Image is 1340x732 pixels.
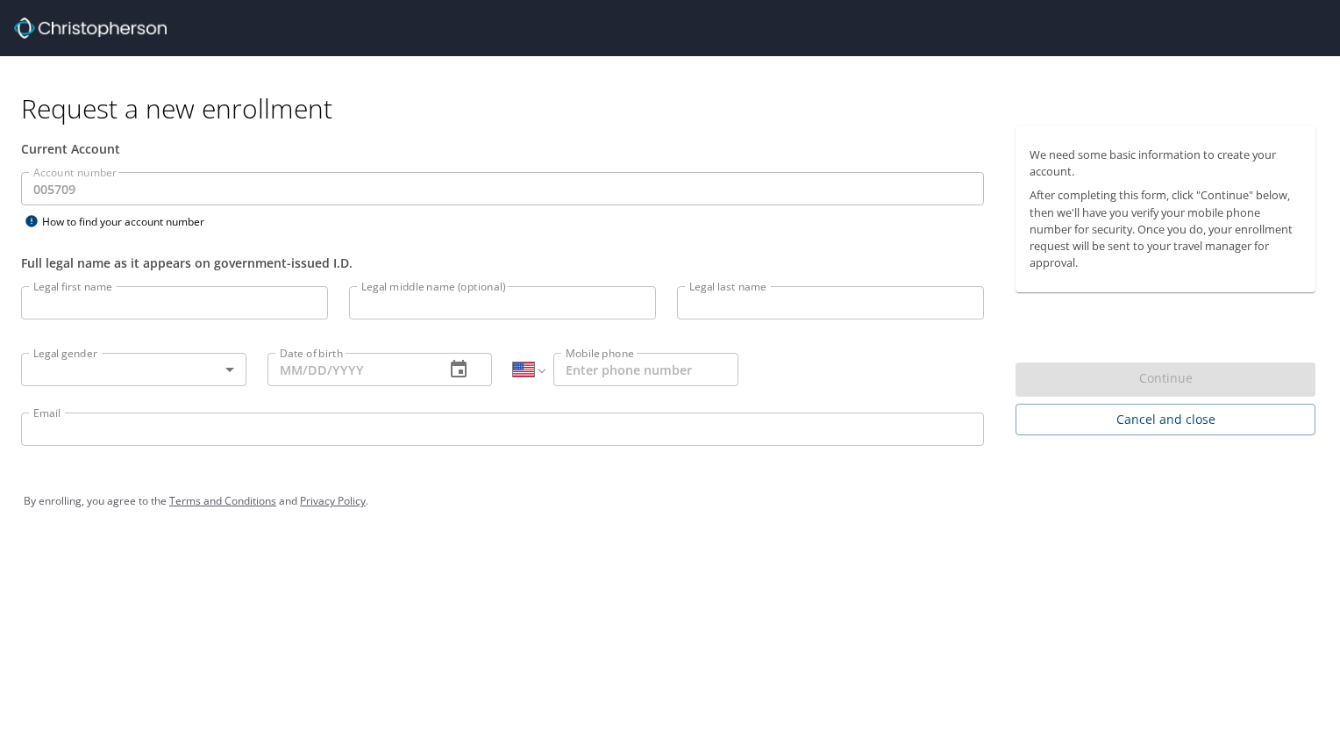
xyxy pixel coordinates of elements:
div: Full legal name as it appears on government-issued I.D. [21,254,984,272]
div: ​ [21,353,246,386]
span: Cancel and close [1030,409,1301,431]
input: MM/DD/YYYY [267,353,431,386]
h1: Request a new enrollment [21,91,1329,126]
p: After completing this form, click "Continue" below, then we'll have you verify your mobile phone ... [1030,187,1301,271]
p: We need some basic information to create your account. [1030,147,1301,180]
a: Terms and Conditions [169,493,276,508]
input: Enter phone number [553,353,738,386]
img: cbt logo [14,18,167,39]
div: Current Account [21,140,984,158]
a: Privacy Policy [300,493,366,508]
div: By enrolling, you agree to the and . [24,479,1316,523]
div: How to find your account number [21,211,240,233]
button: Cancel and close [1016,404,1315,436]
